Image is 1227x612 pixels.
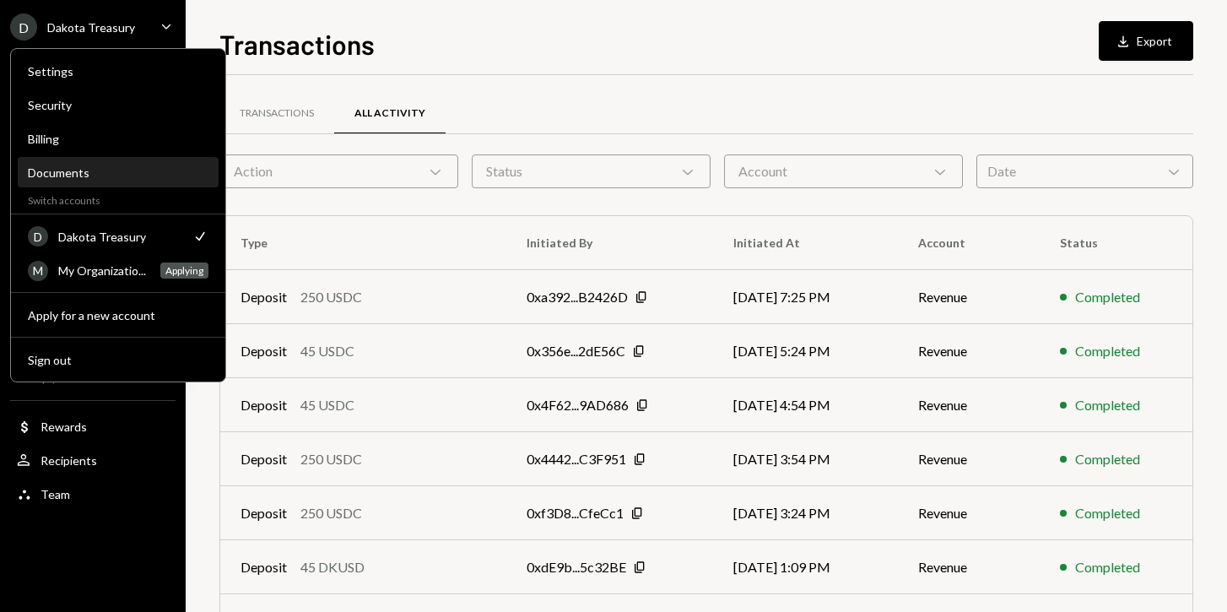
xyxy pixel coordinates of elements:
[241,287,287,307] div: Deposit
[28,308,208,322] div: Apply for a new account
[300,503,362,523] div: 250 USDC
[58,230,181,244] div: Dakota Treasury
[506,216,712,270] th: Initiated By
[527,449,626,469] div: 0x4442...C3F951
[219,92,334,135] a: Transactions
[527,503,624,523] div: 0xf3D8...CfeCc1
[241,341,287,361] div: Deposit
[18,345,219,376] button: Sign out
[11,191,225,207] div: Switch accounts
[18,56,219,86] a: Settings
[1075,449,1140,469] div: Completed
[1040,216,1192,270] th: Status
[58,263,150,278] div: My Organizatio...
[300,341,354,361] div: 45 USDC
[219,27,375,61] h1: Transactions
[47,20,135,35] div: Dakota Treasury
[28,353,208,367] div: Sign out
[898,270,1040,324] td: Revenue
[219,154,458,188] div: Action
[1099,21,1193,61] button: Export
[472,154,711,188] div: Status
[898,216,1040,270] th: Account
[241,557,287,577] div: Deposit
[713,324,898,378] td: [DATE] 5:24 PM
[898,540,1040,594] td: Revenue
[713,540,898,594] td: [DATE] 1:09 PM
[28,64,208,79] div: Settings
[28,261,48,281] div: M
[10,14,37,41] div: D
[18,255,219,285] a: MMy Organizatio...Applying
[220,216,506,270] th: Type
[28,165,208,180] div: Documents
[240,106,314,121] div: Transactions
[10,445,176,475] a: Recipients
[18,123,219,154] a: Billing
[713,486,898,540] td: [DATE] 3:24 PM
[10,479,176,509] a: Team
[1075,503,1140,523] div: Completed
[28,226,48,246] div: D
[354,106,425,121] div: All Activity
[41,420,87,434] div: Rewards
[976,154,1193,188] div: Date
[18,301,219,331] button: Apply for a new account
[713,432,898,486] td: [DATE] 3:54 PM
[724,154,963,188] div: Account
[898,486,1040,540] td: Revenue
[41,487,70,501] div: Team
[898,324,1040,378] td: Revenue
[18,89,219,120] a: Security
[898,432,1040,486] td: Revenue
[1075,395,1140,415] div: Completed
[300,557,365,577] div: 45 DKUSD
[241,503,287,523] div: Deposit
[527,557,626,577] div: 0xdE9b...5c32BE
[713,216,898,270] th: Initiated At
[300,449,362,469] div: 250 USDC
[1075,557,1140,577] div: Completed
[10,411,176,441] a: Rewards
[160,263,208,279] div: Applying
[713,270,898,324] td: [DATE] 7:25 PM
[1075,287,1140,307] div: Completed
[898,378,1040,432] td: Revenue
[713,378,898,432] td: [DATE] 4:54 PM
[28,98,208,112] div: Security
[28,132,208,146] div: Billing
[527,395,629,415] div: 0x4F62...9AD686
[241,449,287,469] div: Deposit
[241,395,287,415] div: Deposit
[527,341,625,361] div: 0x356e...2dE56C
[18,157,219,187] a: Documents
[334,92,446,135] a: All Activity
[300,287,362,307] div: 250 USDC
[300,395,354,415] div: 45 USDC
[41,453,97,468] div: Recipients
[1075,341,1140,361] div: Completed
[527,287,628,307] div: 0xa392...B2426D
